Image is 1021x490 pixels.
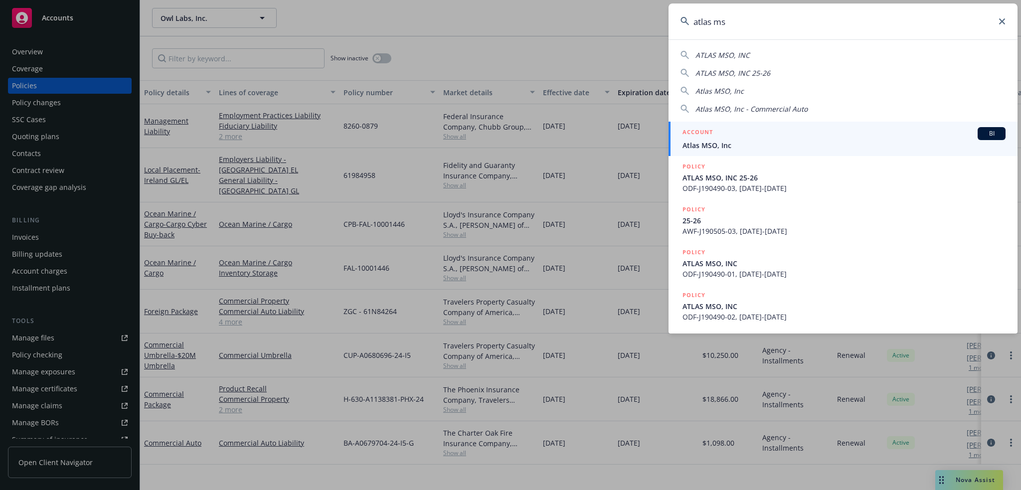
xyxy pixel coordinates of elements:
[682,312,1006,322] span: ODF-J190490-02, [DATE]-[DATE]
[695,86,744,96] span: Atlas MSO, Inc
[682,204,705,214] h5: POLICY
[682,247,705,257] h5: POLICY
[682,172,1006,183] span: ATLAS MSO, INC 25-26
[669,3,1018,39] input: Search...
[669,242,1018,285] a: POLICYATLAS MSO, INCODF-J190490-01, [DATE]-[DATE]
[682,162,705,171] h5: POLICY
[669,199,1018,242] a: POLICY25-26AWF-J190505-03, [DATE]-[DATE]
[669,122,1018,156] a: ACCOUNTBIAtlas MSO, Inc
[682,215,1006,226] span: 25-26
[682,258,1006,269] span: ATLAS MSO, INC
[682,183,1006,193] span: ODF-J190490-03, [DATE]-[DATE]
[695,50,750,60] span: ATLAS MSO, INC
[669,156,1018,199] a: POLICYATLAS MSO, INC 25-26ODF-J190490-03, [DATE]-[DATE]
[669,285,1018,327] a: POLICYATLAS MSO, INCODF-J190490-02, [DATE]-[DATE]
[982,129,1002,138] span: BI
[682,290,705,300] h5: POLICY
[682,301,1006,312] span: ATLAS MSO, INC
[682,226,1006,236] span: AWF-J190505-03, [DATE]-[DATE]
[695,68,770,78] span: ATLAS MSO, INC 25-26
[682,140,1006,151] span: Atlas MSO, Inc
[695,104,808,114] span: Atlas MSO, Inc - Commercial Auto
[682,269,1006,279] span: ODF-J190490-01, [DATE]-[DATE]
[682,127,713,139] h5: ACCOUNT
